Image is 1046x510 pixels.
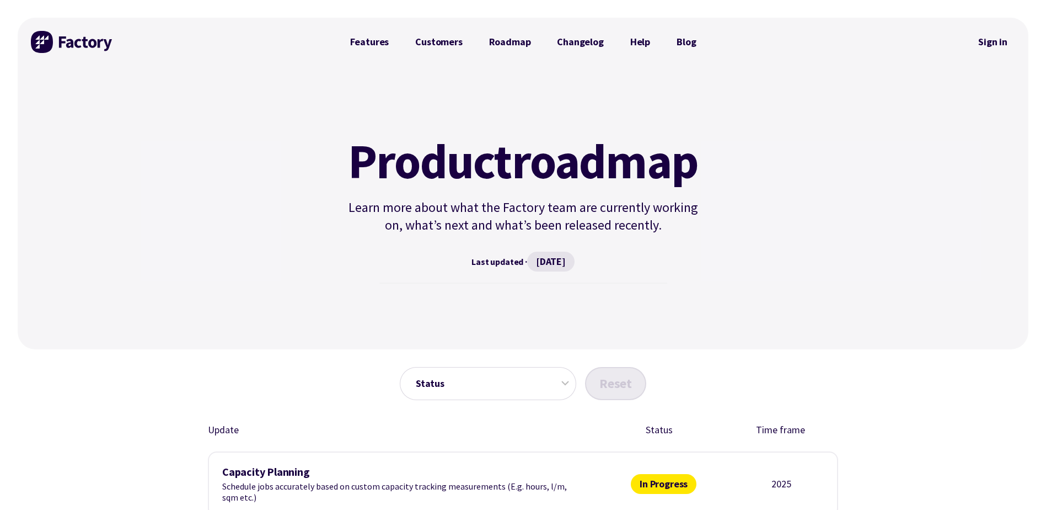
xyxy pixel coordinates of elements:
[344,199,703,234] p: Learn more about what the Factory team are currently working on, what’s next and what’s been rele...
[752,477,811,491] div: 2025
[344,252,703,272] div: Last updated ·
[544,31,616,53] a: Changelog
[31,31,114,53] img: Factory
[617,31,663,53] a: Help
[344,137,703,185] h1: Product
[585,367,646,400] button: Reset
[337,31,710,53] nav: Primary Navigation
[663,31,709,53] a: Blog
[512,137,699,185] mark: roadmap
[208,422,571,438] div: Update
[970,29,1015,55] nav: Secondary Navigation
[402,31,475,53] a: Customers
[222,466,575,479] h3: Capacity Planning
[631,474,696,494] span: In Progress
[626,422,693,438] div: Status
[747,422,814,438] div: Time frame
[222,466,575,503] div: Schedule jobs accurately based on custom capacity tracking measurements (E.g. hours, l/m, sqm etc.)
[527,252,575,272] span: [DATE]
[970,29,1015,55] a: Sign in
[476,31,544,53] a: Roadmap
[337,31,403,53] a: Features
